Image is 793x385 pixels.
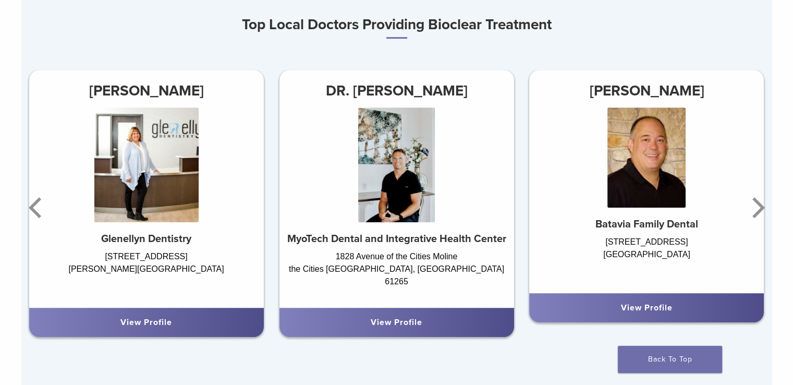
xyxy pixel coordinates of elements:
[27,176,47,239] button: Previous
[529,236,764,283] div: [STREET_ADDRESS] [GEOGRAPHIC_DATA]
[120,317,172,328] a: View Profile
[101,233,191,245] strong: Glenellyn Dentistry
[529,78,764,103] h3: [PERSON_NAME]
[29,78,264,103] h3: [PERSON_NAME]
[371,317,422,328] a: View Profile
[595,218,698,231] strong: Batavia Family Dental
[279,250,514,297] div: 1828 Avenue of the Cities Moline the Cities [GEOGRAPHIC_DATA], [GEOGRAPHIC_DATA] 61265
[21,12,772,39] h3: Top Local Doctors Providing Bioclear Treatment
[358,107,435,222] img: DR. Brian Prudent
[746,176,767,239] button: Next
[279,78,514,103] h3: DR. [PERSON_NAME]
[621,303,673,313] a: View Profile
[607,107,686,208] img: Dr. Ken Korpan
[94,107,199,222] img: Dr. Charise Petrelli
[29,250,264,297] div: [STREET_ADDRESS] [PERSON_NAME][GEOGRAPHIC_DATA]
[618,346,722,373] a: Back To Top
[287,233,506,245] strong: MyoTech Dental and Integrative Health Center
